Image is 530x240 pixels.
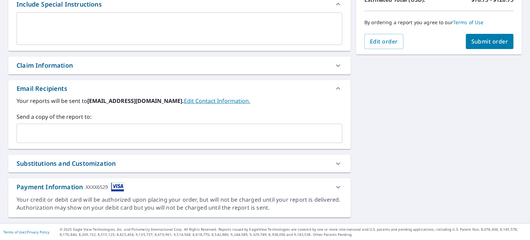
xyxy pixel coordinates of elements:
button: Edit order [364,34,403,49]
span: Submit order [471,38,508,45]
div: Claim Information [8,57,351,74]
p: | [3,230,49,234]
div: Substitutions and Customization [8,155,351,172]
div: Your credit or debit card will be authorized upon placing your order, but will not be charged unt... [17,196,342,212]
img: cardImage [111,182,124,192]
a: Privacy Policy [27,230,49,234]
p: By ordering a report you agree to our [364,19,513,26]
div: Email Recipients [8,80,351,97]
a: EditContactInfo [184,97,250,105]
span: Edit order [370,38,398,45]
div: XXXX6529 [86,182,108,192]
p: © 2025 Eagle View Technologies, Inc. and Pictometry International Corp. All Rights Reserved. Repo... [60,227,527,237]
div: Payment InformationXXXX6529cardImage [8,178,351,196]
a: Terms of Use [3,230,25,234]
div: Email Recipients [17,84,67,93]
div: Payment Information [17,182,124,192]
b: [EMAIL_ADDRESS][DOMAIN_NAME]. [87,97,184,105]
button: Submit order [466,34,514,49]
div: Substitutions and Customization [17,159,116,168]
label: Your reports will be sent to [17,97,342,105]
div: Claim Information [17,61,73,70]
a: Terms of Use [453,19,484,26]
label: Send a copy of the report to: [17,113,342,121]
